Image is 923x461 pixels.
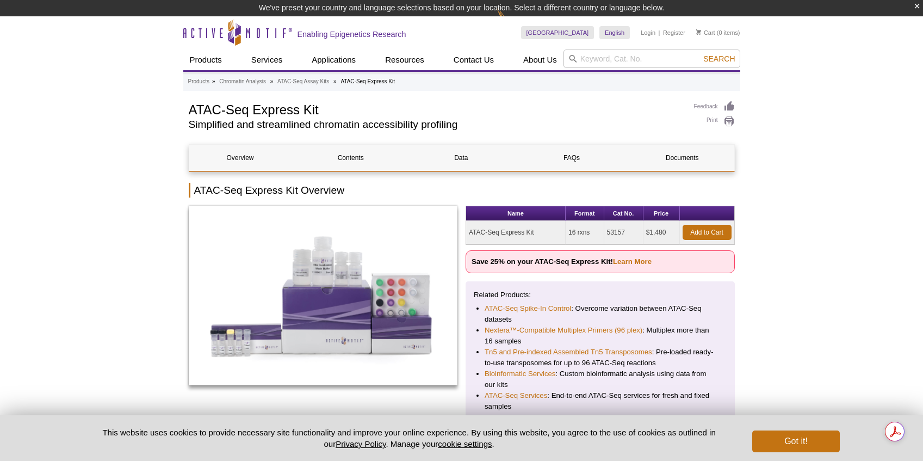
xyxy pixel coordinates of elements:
img: Your Cart [696,29,701,35]
a: Print [694,115,735,127]
a: Documents [631,145,733,171]
li: » [270,78,274,84]
a: Tn5 and Pre-indexed Assembled Tn5 Transposomes [485,347,652,358]
li: » [333,78,337,84]
button: Search [700,54,738,64]
input: Keyword, Cat. No. [563,50,740,68]
td: ATAC-Seq Express Kit [466,221,566,244]
a: Products [183,50,228,70]
li: » [212,78,215,84]
a: Applications [305,50,362,70]
a: ATAC-Seq Services [485,390,547,401]
a: Cart [696,29,715,36]
h2: Simplified and streamlined chromatin accessibility profiling [189,120,683,130]
h2: ATAC-Seq Express Kit Overview [189,183,735,198]
img: Change Here [497,8,526,34]
button: Got it! [752,431,839,452]
a: About Us [517,50,563,70]
td: $1,480 [643,221,680,244]
li: (0 items) [696,26,740,39]
th: Price [643,206,680,221]
button: cookie settings [438,439,492,448]
p: Related Products: [474,290,727,300]
th: Format [566,206,604,221]
a: Nextera™-Compatible Multiplex Primers (96 plex) [485,325,642,336]
a: ATAC-Seq Spike-In Control [485,303,571,314]
a: Contact Us [447,50,500,70]
a: Learn More [613,257,652,266]
a: Chromatin Analysis [219,77,266,87]
h2: Enabling Epigenetics Research [298,29,406,39]
a: Privacy Policy [336,439,386,448]
a: Overview [189,145,292,171]
a: Add to Cart [683,225,732,240]
a: Bioinformatic Services [485,368,555,379]
th: Name [466,206,566,221]
li: | [659,26,660,39]
a: Products [188,77,209,87]
img: ATAC-Seq Express Kit [189,206,458,385]
li: : Custom bioinformatic analysis using data from our kits [485,368,716,390]
a: FAQs [521,145,623,171]
li: : Pre-loaded ready-to-use transposomes for up to 96 ATAC-Seq reactions [485,347,716,368]
p: This website uses cookies to provide necessary site functionality and improve your online experie... [84,427,735,450]
li: : Overcome variation between ATAC-Seq datasets [485,303,716,325]
a: Register [663,29,685,36]
a: Services [245,50,289,70]
td: 16 rxns [566,221,604,244]
a: Data [410,145,512,171]
th: Cat No. [604,206,643,221]
li: : Multiplex more than 16 samples [485,325,716,347]
a: Feedback [694,101,735,113]
li: : End-to-end ATAC-Seq services for fresh and fixed samples [485,390,716,412]
a: ATAC-Seq Assay Kits [277,77,329,87]
li: ATAC-Seq Express Kit [340,78,395,84]
h1: ATAC-Seq Express Kit [189,101,683,117]
a: Resources [379,50,431,70]
a: Login [641,29,655,36]
strong: Save 25% on your ATAC-Seq Express Kit! [472,257,652,266]
span: Search [703,54,735,63]
a: English [599,26,630,39]
a: Contents [300,145,402,171]
a: [GEOGRAPHIC_DATA] [521,26,594,39]
td: 53157 [604,221,643,244]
